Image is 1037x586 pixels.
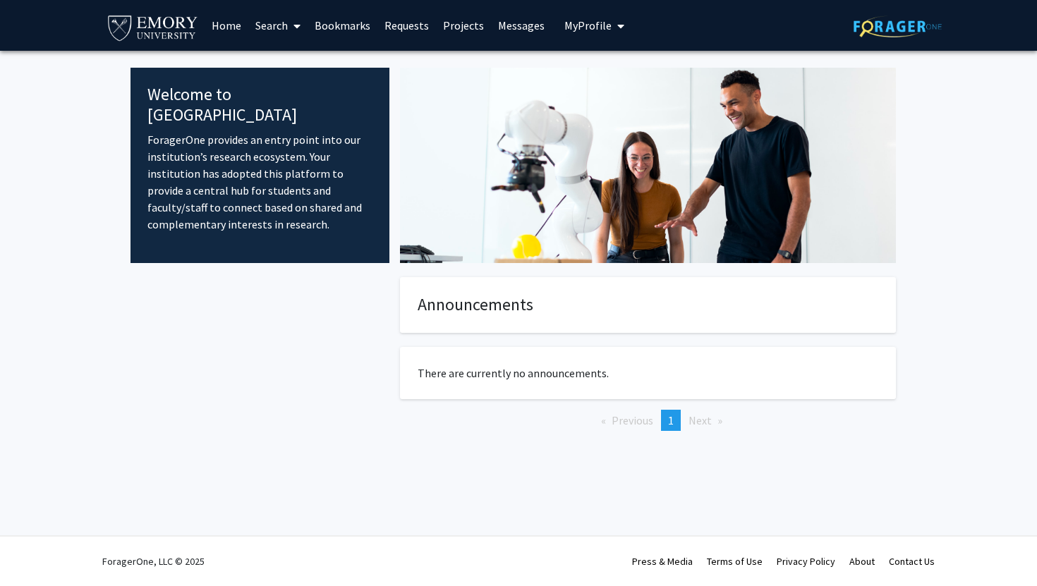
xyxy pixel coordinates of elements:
[418,365,878,381] p: There are currently no announcements.
[400,68,896,263] img: Cover Image
[436,1,491,50] a: Projects
[854,16,942,37] img: ForagerOne Logo
[632,555,693,568] a: Press & Media
[612,413,653,427] span: Previous
[707,555,763,568] a: Terms of Use
[205,1,248,50] a: Home
[377,1,436,50] a: Requests
[308,1,377,50] a: Bookmarks
[849,555,875,568] a: About
[777,555,835,568] a: Privacy Policy
[668,413,674,427] span: 1
[491,1,552,50] a: Messages
[248,1,308,50] a: Search
[418,295,878,315] h4: Announcements
[564,18,612,32] span: My Profile
[147,85,372,126] h4: Welcome to [GEOGRAPHIC_DATA]
[11,523,60,575] iframe: Chat
[400,410,896,431] ul: Pagination
[106,11,200,43] img: Emory University Logo
[102,537,205,586] div: ForagerOne, LLC © 2025
[147,131,372,233] p: ForagerOne provides an entry point into our institution’s research ecosystem. Your institution ha...
[689,413,712,427] span: Next
[889,555,935,568] a: Contact Us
